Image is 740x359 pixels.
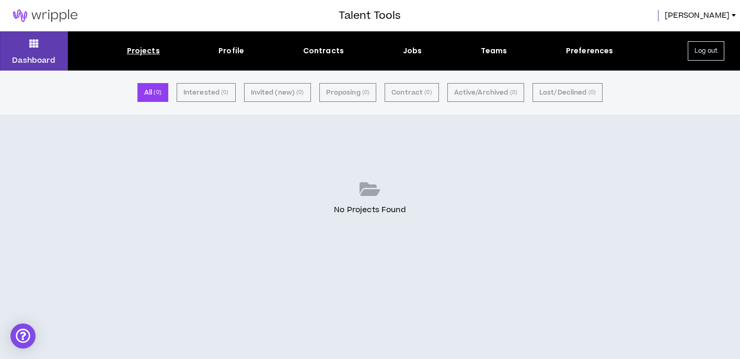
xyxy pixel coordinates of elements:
button: Proposing (0) [319,83,377,102]
button: Active/Archived (0) [447,83,524,102]
small: ( 0 ) [588,88,596,97]
small: ( 0 ) [424,88,432,97]
h3: Talent Tools [339,8,401,24]
button: All (0) [137,83,168,102]
small: ( 0 ) [362,88,369,97]
div: Contracts [303,45,344,56]
button: Contract (0) [385,83,438,102]
small: ( 0 ) [221,88,228,97]
span: [PERSON_NAME] [665,10,730,21]
small: ( 0 ) [510,88,517,97]
button: Invited (new) (0) [244,83,311,102]
div: Preferences [566,45,614,56]
small: ( 0 ) [154,88,161,97]
div: Open Intercom Messenger [10,323,36,349]
p: Dashboard [12,55,55,66]
button: Lost/Declined (0) [533,83,603,102]
div: Teams [481,45,507,56]
small: ( 0 ) [296,88,304,97]
div: Jobs [403,45,422,56]
p: No Projects Found [334,204,406,216]
div: Profile [218,45,244,56]
button: Log out [688,41,724,61]
button: Interested (0) [177,83,236,102]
